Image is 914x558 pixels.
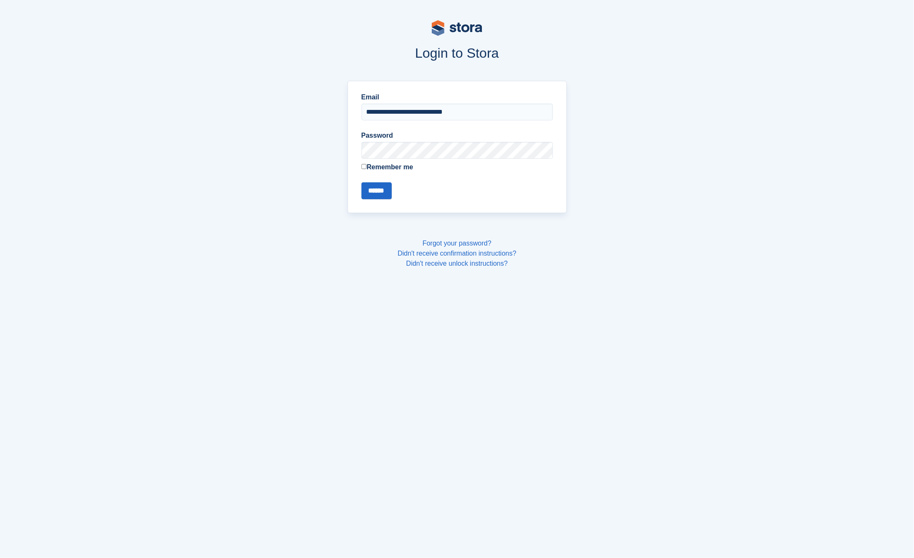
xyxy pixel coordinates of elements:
[361,162,553,172] label: Remember me
[187,45,727,61] h1: Login to Stora
[432,20,482,36] img: stora-logo-53a41332b3708ae10de48c4981b4e9114cc0af31d8433b30ea865607fb682f29.svg
[422,240,492,247] a: Forgot your password?
[361,164,367,169] input: Remember me
[361,131,553,141] label: Password
[361,92,553,102] label: Email
[398,250,516,257] a: Didn't receive confirmation instructions?
[406,260,507,267] a: Didn't receive unlock instructions?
